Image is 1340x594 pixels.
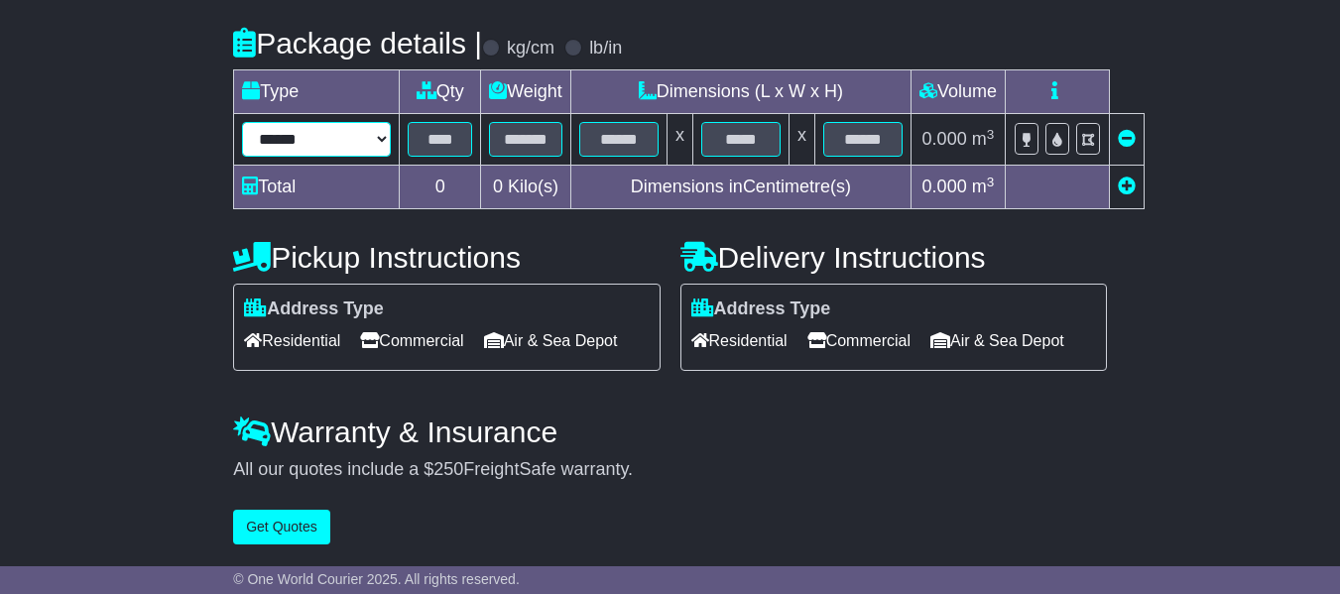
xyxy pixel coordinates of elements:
[233,459,1107,481] div: All our quotes include a $ FreightSafe warranty.
[233,241,660,274] h4: Pickup Instructions
[233,571,520,587] span: © One World Courier 2025. All rights reserved.
[570,70,911,114] td: Dimensions (L x W x H)
[922,177,967,196] span: 0.000
[972,177,995,196] span: m
[1118,129,1136,149] a: Remove this item
[972,129,995,149] span: m
[234,166,400,209] td: Total
[360,325,463,356] span: Commercial
[789,114,814,166] td: x
[400,166,481,209] td: 0
[987,127,995,142] sup: 3
[493,177,503,196] span: 0
[433,459,463,479] span: 250
[484,325,618,356] span: Air & Sea Depot
[400,70,481,114] td: Qty
[481,166,571,209] td: Kilo(s)
[911,70,1005,114] td: Volume
[244,325,340,356] span: Residential
[930,325,1064,356] span: Air & Sea Depot
[807,325,911,356] span: Commercial
[234,70,400,114] td: Type
[987,175,995,189] sup: 3
[570,166,911,209] td: Dimensions in Centimetre(s)
[233,416,1107,448] h4: Warranty & Insurance
[922,129,967,149] span: 0.000
[481,70,571,114] td: Weight
[233,27,482,59] h4: Package details |
[667,114,692,166] td: x
[680,241,1107,274] h4: Delivery Instructions
[691,298,831,320] label: Address Type
[1118,177,1136,196] a: Add new item
[507,38,554,59] label: kg/cm
[244,298,384,320] label: Address Type
[691,325,788,356] span: Residential
[589,38,622,59] label: lb/in
[233,510,330,544] button: Get Quotes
